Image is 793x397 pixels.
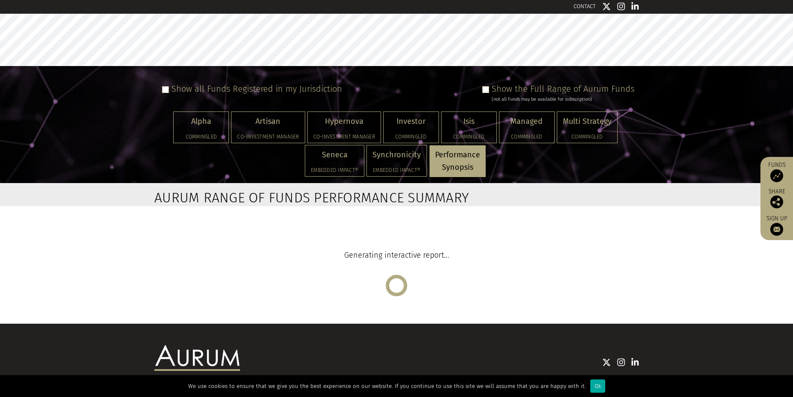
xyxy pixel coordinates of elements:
h5: Commingled [389,134,433,139]
img: Instagram icon [617,2,625,11]
p: Performance Synopsis [435,149,480,174]
p: Multi Strategy [563,115,612,128]
img: Linkedin icon [631,358,639,367]
h5: Commingled [505,134,549,139]
h5: Commingled [179,134,223,139]
p: Isis [447,115,491,128]
a: CONTACT [574,3,596,9]
p: Alpha [179,115,223,128]
label: Show the Full Range of Aurum Funds [492,84,634,94]
img: Aurum Logo [154,345,240,371]
p: Investor [389,115,433,128]
p: Managed [505,115,549,128]
h5: Embedded Impact® [311,168,358,173]
a: Funds [765,161,789,182]
h5: Co-investment Manager [313,134,375,139]
h2: Aurum Range of Funds Performance Summary [154,189,348,206]
div: (not all Funds may be available for subscription) [492,96,634,103]
div: Ok [590,379,605,393]
img: Twitter icon [602,2,611,11]
p: Artisan [237,115,299,128]
p: Seneca [311,149,358,161]
img: Linkedin icon [631,2,639,11]
label: Show all Funds Registered in my Jurisdiction [171,84,342,94]
img: Instagram icon [617,358,625,367]
h5: Commingled [563,134,612,139]
div: Share [765,189,789,208]
img: Sign up to our newsletter [770,223,783,236]
p: Generating interactive report... [344,249,449,262]
a: Sign up [765,215,789,236]
h5: Commingled [447,134,491,139]
p: Synchronicity [372,149,421,161]
img: Access Funds [770,169,783,182]
h5: Co-investment Manager [237,134,299,139]
h5: Embedded Impact® [372,168,421,173]
img: Share this post [770,195,783,208]
p: Hypernova [313,115,375,128]
img: Twitter icon [602,358,611,367]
